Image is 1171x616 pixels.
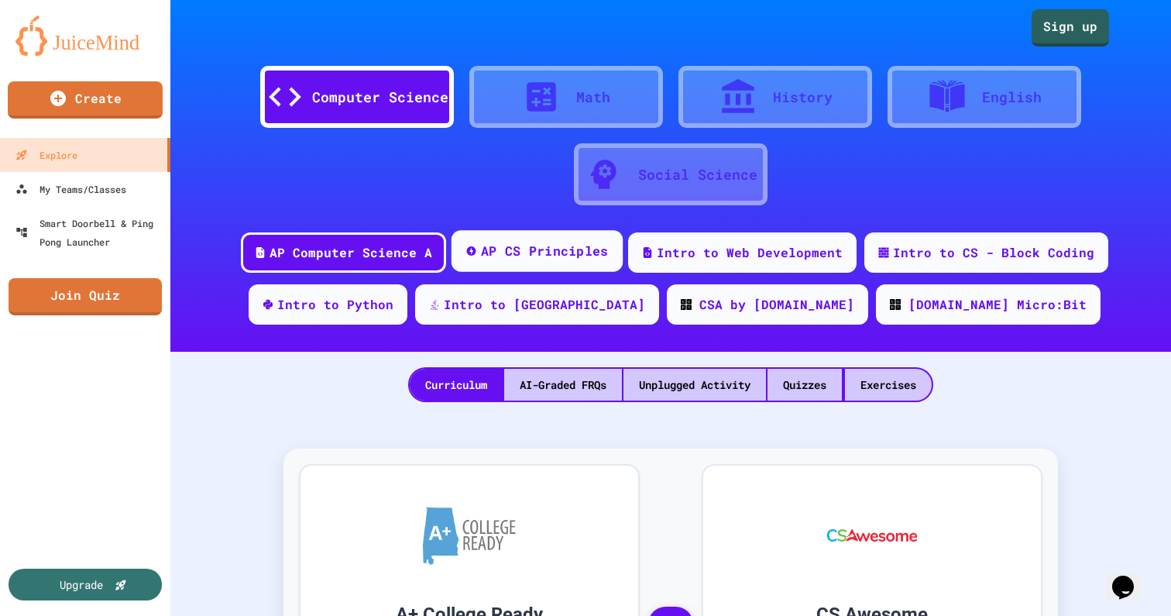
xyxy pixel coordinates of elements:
[270,243,432,262] div: AP Computer Science A
[681,299,692,310] img: CODE_logo_RGB.png
[812,489,933,582] img: CS Awesome
[8,81,163,119] a: Create
[657,243,843,262] div: Intro to Web Development
[15,146,77,164] div: Explore
[576,87,610,108] div: Math
[481,242,609,261] div: AP CS Principles
[623,369,766,401] div: Unplugged Activity
[890,299,901,310] img: CODE_logo_RGB.png
[773,87,833,108] div: History
[15,214,164,251] div: Smart Doorbell & Ping Pong Launcher
[312,87,448,108] div: Computer Science
[893,243,1094,262] div: Intro to CS - Block Coding
[699,295,854,314] div: CSA by [DOMAIN_NAME]
[982,87,1042,108] div: English
[768,369,842,401] div: Quizzes
[15,15,155,56] img: logo-orange.svg
[60,576,103,593] div: Upgrade
[1106,554,1156,601] iframe: chat widget
[277,295,393,314] div: Intro to Python
[15,180,126,198] div: My Teams/Classes
[845,369,932,401] div: Exercises
[504,369,622,401] div: AI-Graded FRQs
[444,295,645,314] div: Intro to [GEOGRAPHIC_DATA]
[638,164,757,185] div: Social Science
[1032,9,1109,46] a: Sign up
[908,295,1087,314] div: [DOMAIN_NAME] Micro:Bit
[410,369,503,401] div: Curriculum
[423,507,516,565] img: A+ College Ready
[9,278,162,315] a: Join Quiz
